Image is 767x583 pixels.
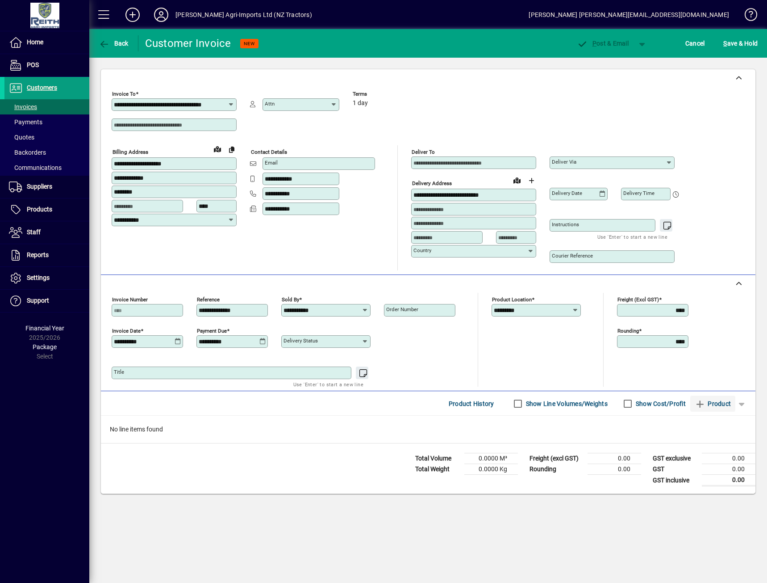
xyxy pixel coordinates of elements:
mat-label: Deliver via [552,159,576,165]
span: Payments [9,118,42,126]
span: ave & Hold [723,36,758,51]
span: Products [27,206,52,213]
app-page-header-button: Back [89,35,138,51]
mat-label: Delivery time [623,190,654,196]
mat-label: Invoice date [112,328,141,334]
div: [PERSON_NAME] Agri-Imports Ltd (NZ Tractors) [175,8,312,22]
span: Package [33,343,57,351]
button: Product History [445,396,498,412]
button: Back [96,35,131,51]
td: 0.00 [588,453,641,464]
button: Product [690,396,735,412]
a: View on map [210,142,225,156]
mat-label: Invoice number [112,296,148,303]
a: Suppliers [4,176,89,198]
a: Products [4,199,89,221]
label: Show Line Volumes/Weights [524,399,608,408]
td: GST [648,464,702,475]
mat-label: Instructions [552,221,579,228]
a: Knowledge Base [738,2,756,31]
span: Product History [449,397,494,411]
td: 0.0000 Kg [464,464,518,475]
a: Home [4,31,89,54]
span: Cancel [685,36,705,51]
a: Communications [4,160,89,175]
span: Suppliers [27,183,52,190]
span: Settings [27,274,50,281]
button: Save & Hold [721,35,760,51]
a: View on map [510,173,524,187]
mat-label: Reference [197,296,220,303]
mat-label: Sold by [282,296,299,303]
mat-label: Courier Reference [552,253,593,259]
span: Quotes [9,134,34,141]
span: S [723,40,727,47]
a: Backorders [4,145,89,160]
span: Customers [27,84,57,91]
mat-label: Delivery date [552,190,582,196]
td: 0.0000 M³ [464,453,518,464]
a: Support [4,290,89,312]
button: Profile [147,7,175,23]
a: Reports [4,244,89,266]
a: Staff [4,221,89,244]
td: Total Weight [411,464,464,475]
td: Total Volume [411,453,464,464]
div: Customer Invoice [145,36,231,51]
td: GST exclusive [648,453,702,464]
button: Add [118,7,147,23]
div: [PERSON_NAME] [PERSON_NAME][EMAIL_ADDRESS][DOMAIN_NAME] [529,8,729,22]
span: Communications [9,164,62,171]
mat-label: Invoice To [112,91,136,97]
a: Invoices [4,99,89,114]
mat-hint: Use 'Enter' to start a new line [597,232,667,242]
mat-label: Payment due [197,328,227,334]
mat-label: Product location [492,296,532,303]
span: 1 day [353,100,368,107]
td: 0.00 [702,453,755,464]
span: P [592,40,596,47]
a: POS [4,54,89,76]
div: No line items found [101,416,755,443]
mat-hint: Use 'Enter' to start a new line [293,379,363,389]
td: 0.00 [588,464,641,475]
span: Support [27,297,49,304]
span: Product [695,397,731,411]
span: Invoices [9,103,37,110]
span: ost & Email [577,40,629,47]
td: GST inclusive [648,475,702,486]
td: 0.00 [702,475,755,486]
span: Financial Year [25,325,64,332]
span: POS [27,61,39,68]
td: 0.00 [702,464,755,475]
span: Staff [27,228,41,236]
span: Reports [27,251,49,258]
mat-label: Deliver To [412,149,435,155]
mat-label: Country [413,247,431,253]
mat-label: Email [265,160,278,166]
button: Post & Email [572,35,633,51]
a: Quotes [4,130,89,145]
mat-label: Title [114,369,124,375]
button: Cancel [683,35,707,51]
span: Backorders [9,149,46,156]
mat-label: Delivery status [283,338,318,344]
label: Show Cost/Profit [634,399,686,408]
mat-label: Attn [265,101,275,107]
mat-label: Freight (excl GST) [617,296,659,303]
a: Settings [4,267,89,289]
td: Freight (excl GST) [525,453,588,464]
span: Terms [353,91,406,97]
a: Payments [4,114,89,130]
mat-label: Order number [386,306,418,313]
mat-label: Rounding [617,328,639,334]
button: Copy to Delivery address [225,142,239,156]
button: Choose address [524,173,538,188]
span: Back [99,40,129,47]
span: Home [27,38,43,46]
span: NEW [244,41,255,46]
td: Rounding [525,464,588,475]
